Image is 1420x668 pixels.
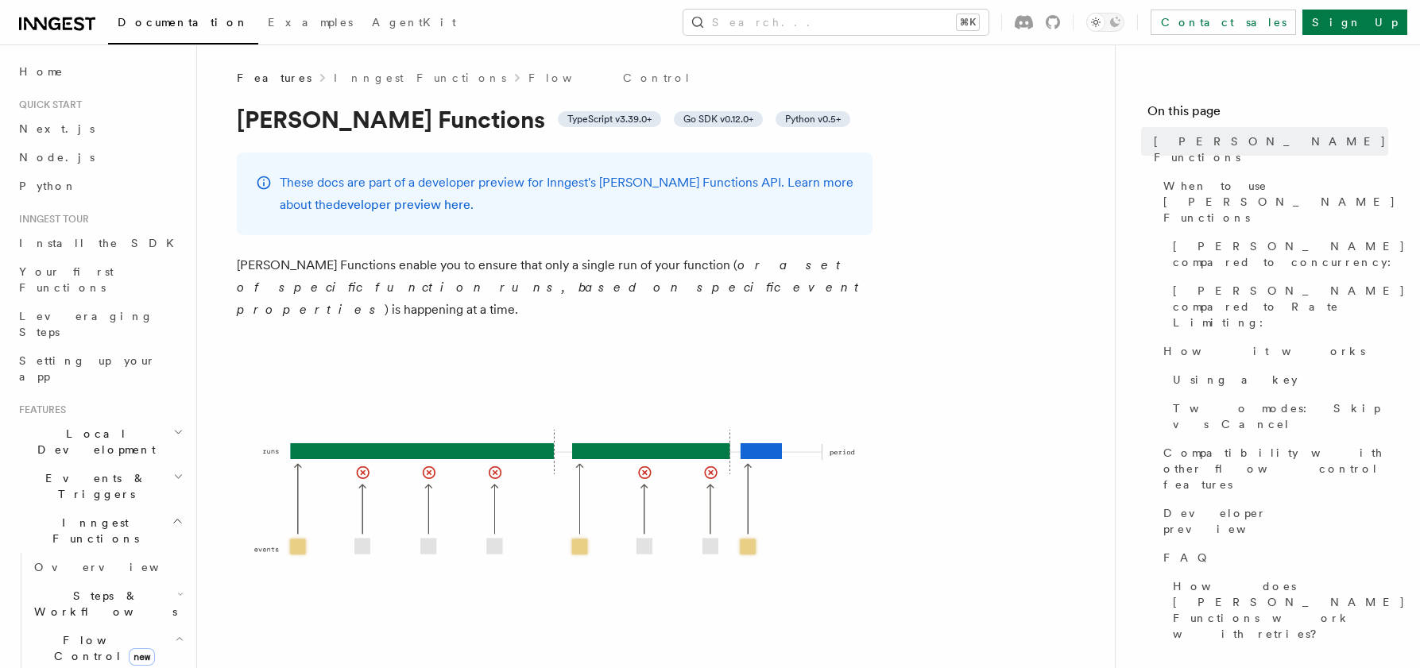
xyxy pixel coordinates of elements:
[1151,10,1296,35] a: Contact sales
[19,265,114,294] span: Your first Functions
[1163,505,1388,537] span: Developer preview
[237,105,873,133] h1: [PERSON_NAME] Functions
[1157,337,1388,365] a: How it works
[19,310,153,338] span: Leveraging Steps
[1167,394,1388,438] a: Two modes: Skip vs Cancel
[683,10,989,35] button: Search...⌘K
[237,70,311,86] span: Features
[334,70,506,86] a: Inngest Functions
[1163,178,1396,226] span: When to use [PERSON_NAME] Functions
[237,257,866,317] em: or a set of specific function runs, based on specific event properties
[280,172,853,216] p: These docs are part of a developer preview for Inngest's [PERSON_NAME] Functions API. Learn more ...
[13,229,187,257] a: Install the SDK
[28,588,177,620] span: Steps & Workflows
[1173,283,1406,330] span: [PERSON_NAME] compared to Rate Limiting:
[683,113,753,125] span: Go SDK v0.12.0+
[13,419,187,464] button: Local Development
[19,354,156,383] span: Setting up your app
[1157,172,1388,232] a: When to use [PERSON_NAME] Functions
[237,254,873,321] p: [PERSON_NAME] Functions enable you to ensure that only a single run of your function ( ) is happe...
[237,340,873,658] img: Singleton Functions only process one run at a time.
[1163,550,1215,566] span: FAQ
[1157,438,1388,499] a: Compatibility with other flow control features
[19,122,95,135] span: Next.js
[1167,365,1388,394] a: Using a key
[1173,578,1406,642] span: How does [PERSON_NAME] Functions work with retries?
[372,16,456,29] span: AgentKit
[13,98,82,111] span: Quick start
[19,151,95,164] span: Node.js
[13,464,187,508] button: Events & Triggers
[567,113,652,125] span: TypeScript v3.39.0+
[108,5,258,44] a: Documentation
[1147,127,1388,172] a: [PERSON_NAME] Functions
[957,14,979,30] kbd: ⌘K
[1167,232,1388,276] a: [PERSON_NAME] compared to concurrency:
[1086,13,1124,32] button: Toggle dark mode
[1157,543,1388,572] a: FAQ
[13,143,187,172] a: Node.js
[1302,10,1407,35] a: Sign Up
[13,515,172,546] span: Inngest Functions
[13,172,187,200] a: Python
[1167,572,1388,648] a: How does [PERSON_NAME] Functions work with retries?
[28,581,187,626] button: Steps & Workflows
[13,404,66,416] span: Features
[13,470,173,502] span: Events & Triggers
[362,5,466,43] a: AgentKit
[1163,445,1388,492] span: Compatibility with other flow control features
[28,632,175,664] span: Flow Control
[13,302,187,346] a: Leveraging Steps
[28,553,187,581] a: Overview
[118,16,249,29] span: Documentation
[19,237,184,249] span: Install the SDK
[528,70,691,86] a: Flow Control
[13,213,89,226] span: Inngest tour
[268,16,353,29] span: Examples
[1154,133,1388,165] span: [PERSON_NAME] Functions
[13,426,173,458] span: Local Development
[333,197,470,212] a: developer preview here
[1147,102,1388,127] h4: On this page
[34,561,198,573] span: Overview
[13,508,187,553] button: Inngest Functions
[1173,372,1298,388] span: Using a key
[1173,400,1388,432] span: Two modes: Skip vs Cancel
[13,57,187,86] a: Home
[1157,499,1388,543] a: Developer preview
[129,648,155,666] span: new
[19,64,64,79] span: Home
[13,257,187,302] a: Your first Functions
[13,114,187,143] a: Next.js
[13,346,187,391] a: Setting up your app
[258,5,362,43] a: Examples
[1167,276,1388,337] a: [PERSON_NAME] compared to Rate Limiting:
[1173,238,1406,270] span: [PERSON_NAME] compared to concurrency:
[19,180,77,192] span: Python
[1163,343,1365,359] span: How it works
[785,113,841,125] span: Python v0.5+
